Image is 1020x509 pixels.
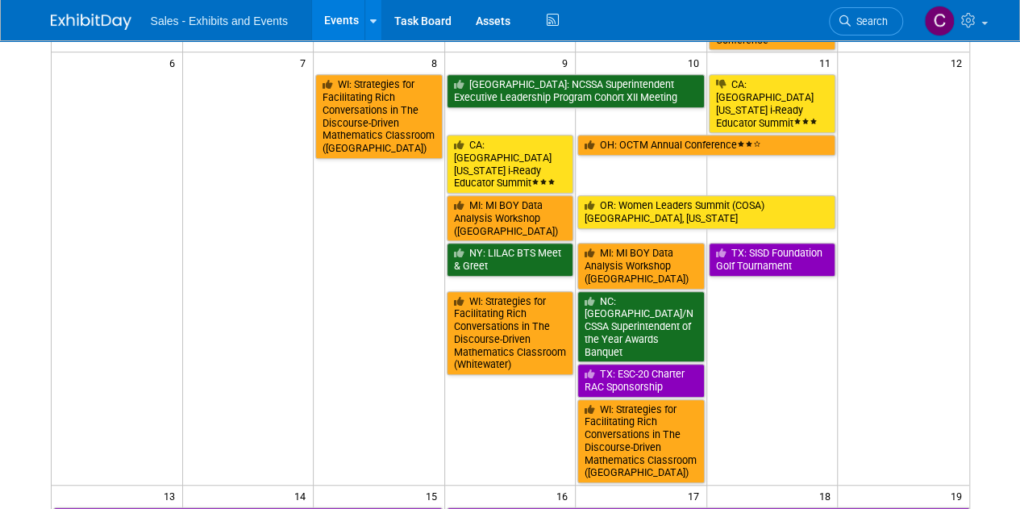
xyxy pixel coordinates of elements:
[424,486,444,506] span: 15
[555,486,575,506] span: 16
[949,52,969,73] span: 12
[51,14,131,30] img: ExhibitDay
[709,74,836,133] a: CA: [GEOGRAPHIC_DATA][US_STATE] i-Ready Educator Summit
[577,364,705,397] a: TX: ESC-20 Charter RAC Sponsorship
[162,486,182,506] span: 13
[829,7,903,35] a: Search
[686,52,706,73] span: 10
[315,74,443,158] a: WI: Strategies for Facilitating Rich Conversations in The Discourse-Driven Mathematics Classroom ...
[924,6,955,36] img: Christine Lurz
[577,399,705,483] a: WI: Strategies for Facilitating Rich Conversations in The Discourse-Driven Mathematics Classroom ...
[949,486,969,506] span: 19
[577,195,835,228] a: OR: Women Leaders Summit (COSA) [GEOGRAPHIC_DATA], [US_STATE]
[560,52,575,73] span: 9
[709,243,836,276] a: TX: SISD Foundation Golf Tournament
[298,52,313,73] span: 7
[817,52,837,73] span: 11
[151,15,288,27] span: Sales - Exhibits and Events
[817,486,837,506] span: 18
[447,291,574,375] a: WI: Strategies for Facilitating Rich Conversations in The Discourse-Driven Mathematics Classroom ...
[168,52,182,73] span: 6
[293,486,313,506] span: 14
[851,15,888,27] span: Search
[447,195,574,241] a: MI: MI BOY Data Analysis Workshop ([GEOGRAPHIC_DATA])
[686,486,706,506] span: 17
[577,135,835,156] a: OH: OCTM Annual Conference
[447,135,574,194] a: CA: [GEOGRAPHIC_DATA][US_STATE] i-Ready Educator Summit
[577,243,705,289] a: MI: MI BOY Data Analysis Workshop ([GEOGRAPHIC_DATA])
[430,52,444,73] span: 8
[577,291,705,363] a: NC: [GEOGRAPHIC_DATA]/NCSSA Superintendent of the Year Awards Banquet
[447,243,574,276] a: NY: LILAC BTS Meet & Greet
[447,74,705,107] a: [GEOGRAPHIC_DATA]: NCSSA Superintendent Executive Leadership Program Cohort XII Meeting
